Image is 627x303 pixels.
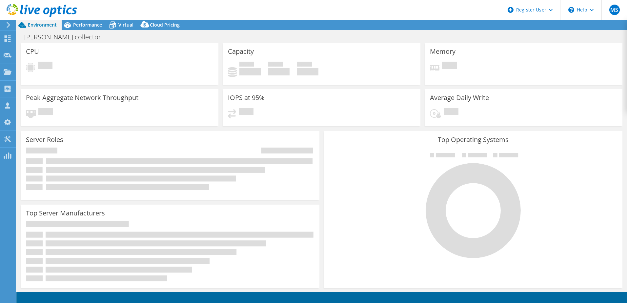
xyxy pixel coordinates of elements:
h1: [PERSON_NAME] collector [21,33,111,41]
span: Pending [239,108,253,117]
h4: 0 GiB [268,68,290,75]
span: Cloud Pricing [150,22,180,28]
svg: \n [568,7,574,13]
span: Pending [38,108,53,117]
span: Performance [73,22,102,28]
h3: Capacity [228,48,254,55]
span: Pending [444,108,458,117]
span: Free [268,62,283,68]
h3: Top Operating Systems [329,136,617,143]
span: Used [239,62,254,68]
span: Pending [442,62,457,71]
h3: CPU [26,48,39,55]
h3: Peak Aggregate Network Throughput [26,94,138,101]
h3: IOPS at 95% [228,94,265,101]
h4: 0 GiB [239,68,261,75]
h3: Memory [430,48,455,55]
span: Environment [28,22,57,28]
span: Pending [38,62,52,71]
h3: Top Server Manufacturers [26,210,105,217]
span: Virtual [118,22,133,28]
h3: Average Daily Write [430,94,489,101]
span: Total [297,62,312,68]
h3: Server Roles [26,136,63,143]
span: MS [609,5,620,15]
h4: 0 GiB [297,68,318,75]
